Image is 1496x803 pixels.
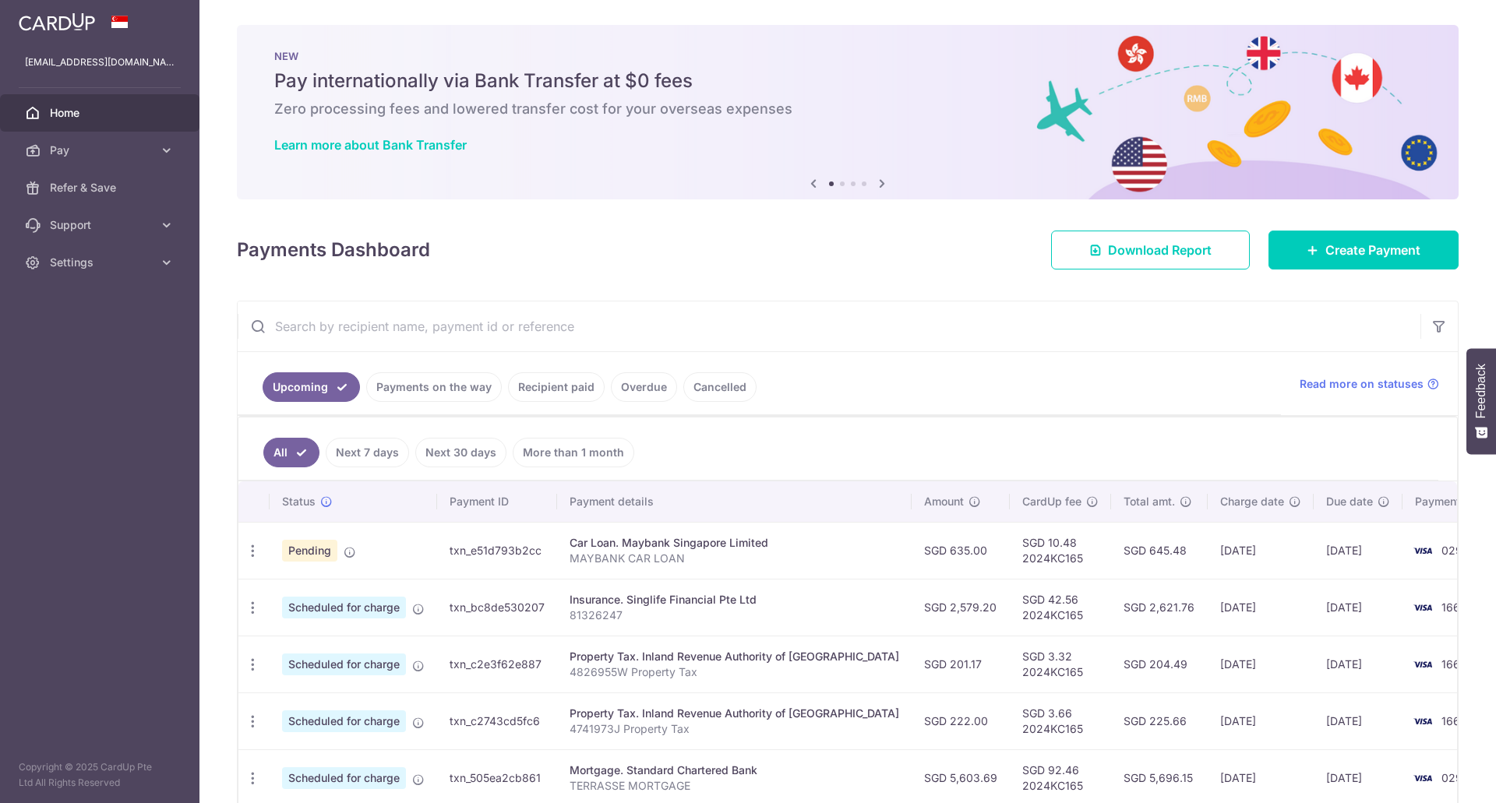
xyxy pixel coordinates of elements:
[1208,522,1314,579] td: [DATE]
[282,653,406,675] span: Scheduled for charge
[1441,657,1467,671] span: 1666
[570,551,899,566] p: MAYBANK CAR LOAN
[683,372,757,402] a: Cancelled
[1111,692,1208,749] td: SGD 225.66
[1407,598,1438,617] img: Bank Card
[282,710,406,732] span: Scheduled for charge
[557,481,912,522] th: Payment details
[237,236,430,264] h4: Payments Dashboard
[912,579,1010,636] td: SGD 2,579.20
[1396,756,1480,795] iframe: Opens a widget where you can find more information
[513,438,634,467] a: More than 1 month
[1300,376,1424,392] span: Read more on statuses
[437,636,557,692] td: txn_c2e3f62e887
[50,143,153,158] span: Pay
[508,372,605,402] a: Recipient paid
[1208,579,1314,636] td: [DATE]
[1220,494,1284,509] span: Charge date
[50,255,153,270] span: Settings
[1010,522,1111,579] td: SGD 10.48 2024KC165
[1325,241,1420,259] span: Create Payment
[570,762,899,778] div: Mortgage. Standard Chartered Bank
[1010,636,1111,692] td: SGD 3.32 2024KC165
[1474,364,1488,418] span: Feedback
[326,438,409,467] a: Next 7 days
[912,636,1010,692] td: SGD 201.17
[50,180,153,195] span: Refer & Save
[437,579,557,636] td: txn_bc8de530207
[263,372,360,402] a: Upcoming
[924,494,964,509] span: Amount
[570,664,899,680] p: 4826955W Property Tax
[274,69,1421,93] h5: Pay internationally via Bank Transfer at $0 fees
[437,522,557,579] td: txn_e51d793b2cc
[1314,636,1402,692] td: [DATE]
[274,50,1421,62] p: NEW
[1441,600,1467,614] span: 1666
[1407,541,1438,560] img: Bank Card
[25,55,175,70] p: [EMAIL_ADDRESS][DOMAIN_NAME]
[1111,579,1208,636] td: SGD 2,621.76
[50,217,153,233] span: Support
[437,481,557,522] th: Payment ID
[570,721,899,737] p: 4741973J Property Tax
[1010,579,1111,636] td: SGD 42.56 2024KC165
[282,494,316,509] span: Status
[282,540,337,562] span: Pending
[1407,712,1438,731] img: Bank Card
[263,438,319,467] a: All
[570,608,899,623] p: 81326247
[611,372,677,402] a: Overdue
[570,706,899,721] div: Property Tax. Inland Revenue Authority of [GEOGRAPHIC_DATA]
[570,649,899,664] div: Property Tax. Inland Revenue Authority of [GEOGRAPHIC_DATA]
[274,100,1421,118] h6: Zero processing fees and lowered transfer cost for your overseas expenses
[1124,494,1175,509] span: Total amt.
[415,438,506,467] a: Next 30 days
[1022,494,1081,509] span: CardUp fee
[1111,636,1208,692] td: SGD 204.49
[1108,241,1212,259] span: Download Report
[912,692,1010,749] td: SGD 222.00
[1051,231,1250,269] a: Download Report
[50,105,153,121] span: Home
[282,767,406,789] span: Scheduled for charge
[19,12,95,31] img: CardUp
[1441,544,1470,557] span: 0298
[570,535,899,551] div: Car Loan. Maybank Singapore Limited
[912,522,1010,579] td: SGD 635.00
[570,778,899,794] p: TERRASSE MORTGAGE
[1441,714,1467,727] span: 1666
[1208,636,1314,692] td: [DATE]
[238,301,1420,351] input: Search by recipient name, payment id or reference
[1268,231,1459,269] a: Create Payment
[1314,692,1402,749] td: [DATE]
[282,597,406,618] span: Scheduled for charge
[1466,348,1496,454] button: Feedback - Show survey
[437,692,557,749] td: txn_c2743cd5fc6
[1111,522,1208,579] td: SGD 645.48
[1326,494,1373,509] span: Due date
[570,592,899,608] div: Insurance. Singlife Financial Pte Ltd
[366,372,502,402] a: Payments on the way
[1300,376,1439,392] a: Read more on statuses
[1010,692,1111,749] td: SGD 3.66 2024KC165
[1407,655,1438,674] img: Bank Card
[274,137,467,153] a: Learn more about Bank Transfer
[1314,579,1402,636] td: [DATE]
[1208,692,1314,749] td: [DATE]
[1314,522,1402,579] td: [DATE]
[237,25,1459,199] img: Bank transfer banner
